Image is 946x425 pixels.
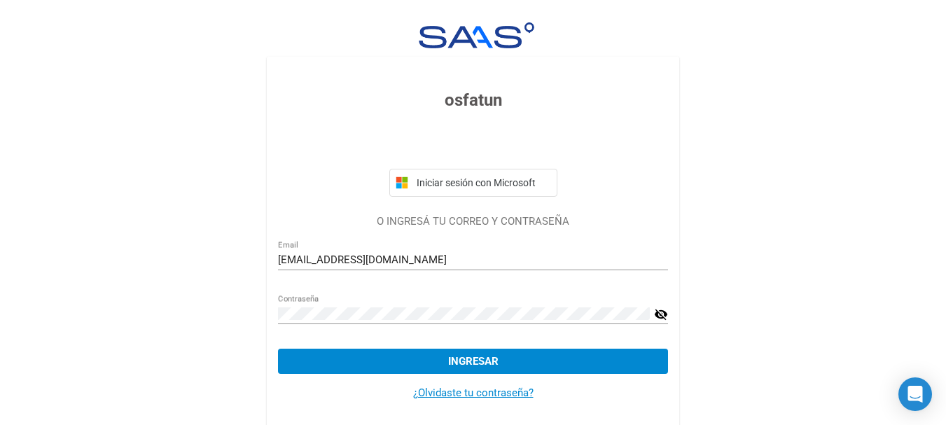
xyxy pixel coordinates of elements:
[278,88,668,113] h3: osfatun
[278,214,668,230] p: O INGRESÁ TU CORREO Y CONTRASEÑA
[414,177,551,188] span: Iniciar sesión con Microsoft
[413,386,534,399] a: ¿Olvidaste tu contraseña?
[654,306,668,323] mat-icon: visibility_off
[389,169,557,197] button: Iniciar sesión con Microsoft
[898,377,932,411] div: Open Intercom Messenger
[448,355,499,368] span: Ingresar
[278,349,668,374] button: Ingresar
[382,128,564,159] iframe: Botón Iniciar sesión con Google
